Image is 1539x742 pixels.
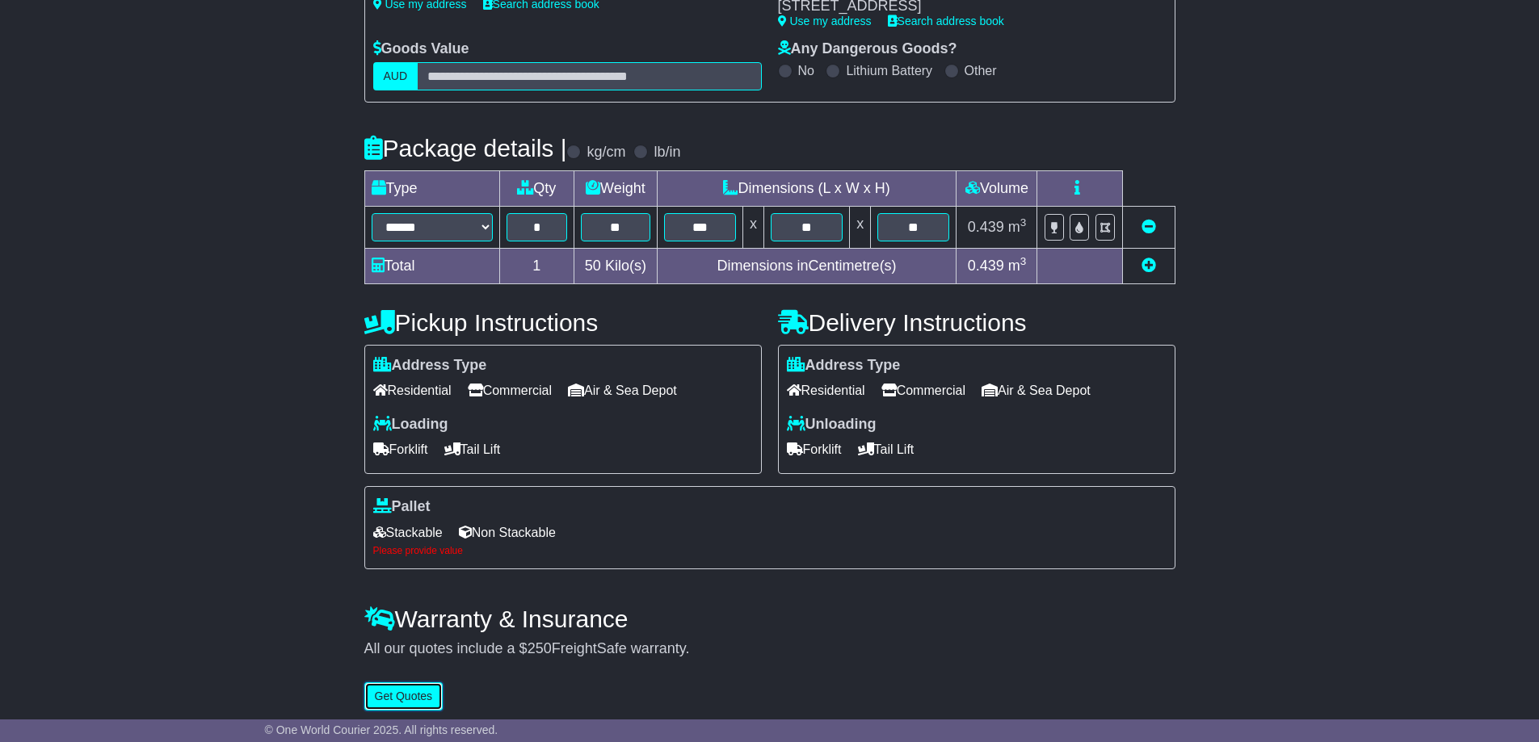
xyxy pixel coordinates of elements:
[1008,258,1027,274] span: m
[373,498,431,516] label: Pallet
[373,357,487,375] label: Address Type
[585,258,601,274] span: 50
[587,144,625,161] label: kg/cm
[373,40,469,58] label: Goods Value
[850,206,871,248] td: x
[1142,258,1156,274] a: Add new item
[965,63,997,78] label: Other
[858,437,915,462] span: Tail Lift
[778,309,1175,336] h4: Delivery Instructions
[846,63,932,78] label: Lithium Battery
[373,545,1167,556] div: Please provide value
[798,63,814,78] label: No
[568,378,677,403] span: Air & Sea Depot
[373,378,452,403] span: Residential
[265,723,498,736] span: © One World Courier 2025. All rights reserved.
[778,40,957,58] label: Any Dangerous Goods?
[982,378,1091,403] span: Air & Sea Depot
[444,437,501,462] span: Tail Lift
[1020,216,1027,228] sup: 3
[373,437,428,462] span: Forklift
[881,378,965,403] span: Commercial
[654,144,680,161] label: lb/in
[364,135,567,161] h4: Package details |
[968,258,1004,274] span: 0.439
[957,170,1037,206] td: Volume
[373,520,443,545] span: Stackable
[657,248,957,283] td: Dimensions in Centimetre(s)
[364,682,444,711] button: Get Quotes
[373,62,418,90] label: AUD
[499,170,574,206] td: Qty
[499,248,574,283] td: 1
[373,416,448,434] label: Loading
[787,416,877,434] label: Unloading
[742,206,763,248] td: x
[888,15,1004,27] a: Search address book
[364,640,1175,658] div: All our quotes include a $ FreightSafe warranty.
[364,170,499,206] td: Type
[459,520,556,545] span: Non Stackable
[1142,219,1156,235] a: Remove this item
[968,219,1004,235] span: 0.439
[778,15,872,27] a: Use my address
[787,378,865,403] span: Residential
[574,170,658,206] td: Weight
[528,640,552,656] span: 250
[468,378,552,403] span: Commercial
[364,248,499,283] td: Total
[657,170,957,206] td: Dimensions (L x W x H)
[787,357,901,375] label: Address Type
[574,248,658,283] td: Kilo(s)
[1008,219,1027,235] span: m
[364,309,762,336] h4: Pickup Instructions
[1020,255,1027,267] sup: 3
[364,606,1175,632] h4: Warranty & Insurance
[787,437,842,462] span: Forklift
